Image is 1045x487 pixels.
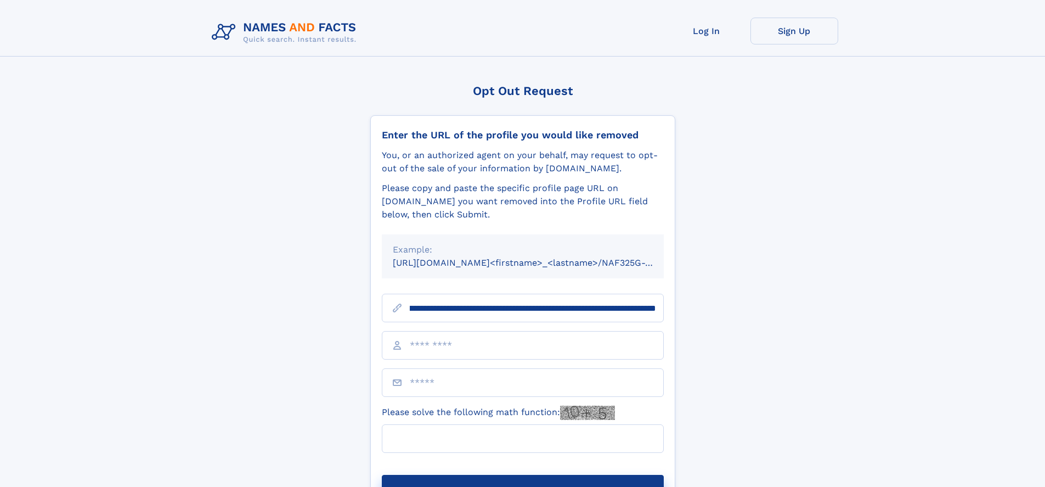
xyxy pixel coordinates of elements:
[663,18,750,44] a: Log In
[370,84,675,98] div: Opt Out Request
[393,258,685,268] small: [URL][DOMAIN_NAME]<firstname>_<lastname>/NAF325G-xxxxxxxx
[382,182,664,221] div: Please copy and paste the specific profile page URL on [DOMAIN_NAME] you want removed into the Pr...
[382,406,615,420] label: Please solve the following math function:
[207,18,365,47] img: Logo Names and Facts
[382,149,664,175] div: You, or an authorized agent on your behalf, may request to opt-out of the sale of your informatio...
[382,129,664,141] div: Enter the URL of the profile you would like removed
[750,18,838,44] a: Sign Up
[393,243,653,256] div: Example:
